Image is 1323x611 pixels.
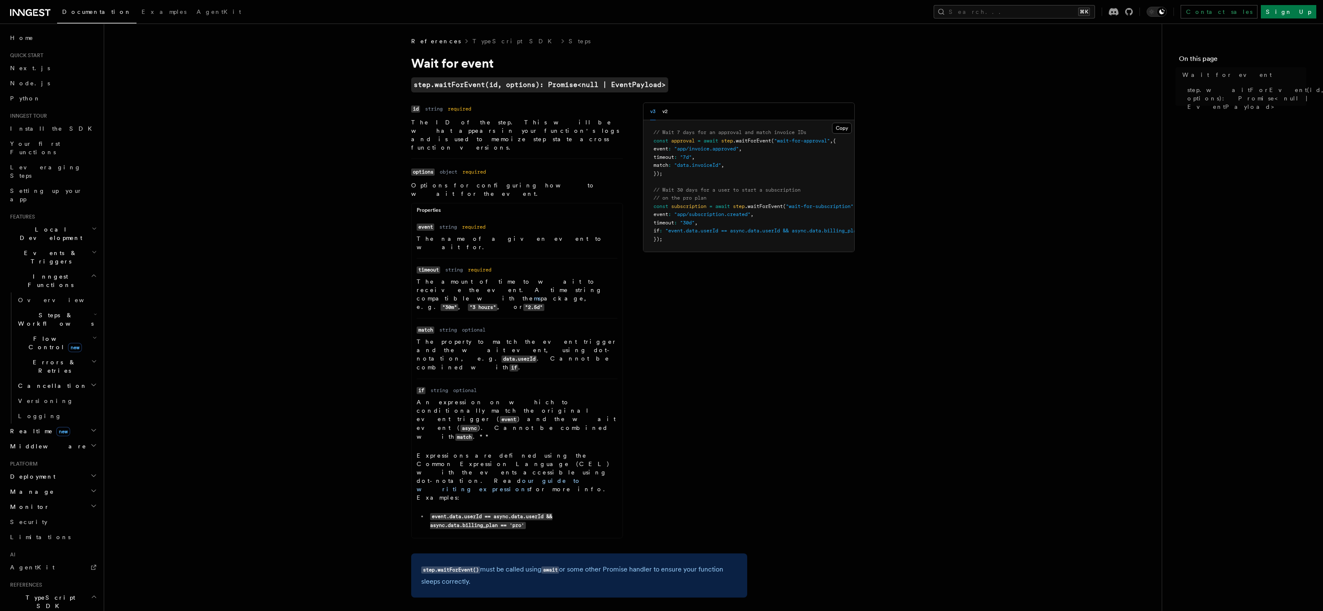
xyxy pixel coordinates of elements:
span: Realtime [7,427,70,435]
span: Node.js [10,80,50,87]
span: Python [10,95,41,102]
button: Flow Controlnew [15,331,99,355]
h1: Wait for event [411,55,747,71]
button: Events & Triggers [7,245,99,269]
span: Cancellation [15,382,87,390]
code: event [500,416,517,423]
a: Python [7,91,99,106]
span: = [709,203,712,209]
span: Security [10,519,47,525]
button: Realtimenew [7,424,99,439]
span: Examples [142,8,186,15]
span: : [674,154,677,160]
button: v3 [650,103,656,120]
span: Flow Control [15,334,92,351]
a: Versioning [15,393,99,408]
span: Events & Triggers [7,249,92,266]
a: Sign Up [1261,5,1316,18]
span: event [654,146,668,152]
span: // on the pro plan [654,195,706,201]
code: id [411,105,420,113]
span: .waitForEvent [733,138,771,144]
a: Next.js [7,61,99,76]
span: , [751,211,753,217]
span: : [659,228,662,234]
button: Cancellation [15,378,99,393]
span: Leveraging Steps [10,164,81,179]
a: Home [7,30,99,45]
span: Wait for event [1182,71,1272,79]
button: Manage [7,484,99,499]
dd: string [439,327,457,333]
p: must be called using or some other Promise handler to ensure your function sleeps correctly. [421,564,737,587]
span: Manage [7,487,54,496]
span: await [703,138,718,144]
span: Features [7,213,35,220]
span: AgentKit [10,564,55,571]
a: Contact sales [1181,5,1257,18]
button: Toggle dark mode [1147,7,1167,17]
kbd: ⌘K [1078,8,1090,16]
code: "2.5d" [523,304,544,311]
span: Quick start [7,52,43,59]
span: const [654,203,668,209]
span: Local Development [7,225,92,242]
span: Next.js [10,65,50,71]
p: The amount of time to wait to receive the event. A time string compatible with the package, e.g. ... [417,277,617,311]
span: await [715,203,730,209]
span: : [668,162,671,168]
span: if [654,228,659,234]
button: Deployment [7,469,99,484]
dd: string [430,387,448,394]
button: Steps & Workflows [15,308,99,331]
a: Wait for event [1179,67,1306,82]
code: if [509,364,518,371]
span: "data.invoiceId" [674,162,721,168]
span: // Wait 30 days for a user to start a subscription [654,187,801,193]
button: Copy [832,123,852,134]
span: "30d" [680,220,695,226]
div: Inngest Functions [7,292,99,424]
button: Search...⌘K [934,5,1095,18]
code: event.data.userId == async.data.userId && async.data.billing_plan == 'pro' [430,513,552,529]
a: step.waitForEvent(id, options): Promise<null | EventPayload> [1184,82,1306,114]
a: AgentKit [192,3,246,23]
span: const [654,138,668,144]
span: Inngest tour [7,113,47,119]
a: ms [534,295,541,302]
button: v2 [662,103,668,120]
span: Logging [18,413,62,419]
p: Expressions are defined using the Common Expression Language (CEL) with the events accessible usi... [417,451,617,502]
dd: required [462,224,486,230]
code: step.waitForEvent(id, options): Promise<null | EventPayload> [411,77,668,92]
dd: optional [453,387,477,394]
span: Versioning [18,398,73,404]
span: "wait-for-approval" [774,138,830,144]
span: "event.data.userId == async.data.userId && async.data.billing_plan == 'pro'" [665,228,889,234]
span: step [733,203,745,209]
dd: required [448,105,471,112]
span: timeout [654,220,674,226]
p: Options for configuring how to wait for the event. [411,181,623,198]
span: subscription [671,203,706,209]
dd: required [468,266,491,273]
a: Examples [136,3,192,23]
span: , [830,138,833,144]
span: AgentKit [197,8,241,15]
code: timeout [417,266,440,274]
span: , [721,162,724,168]
p: An expression on which to conditionally match the original event trigger ( ) and the wait event (... [417,398,617,441]
span: ( [771,138,774,144]
span: event [654,211,668,217]
span: "7d" [680,154,692,160]
dd: required [462,169,486,175]
a: TypeScript SDK [472,37,557,45]
a: Limitations [7,529,99,545]
span: References [411,37,461,45]
span: Inngest Functions [7,272,91,289]
span: "app/subscription.created" [674,211,751,217]
span: new [68,343,82,352]
span: Platform [7,461,38,467]
dd: object [440,169,457,175]
span: Limitations [10,534,71,540]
